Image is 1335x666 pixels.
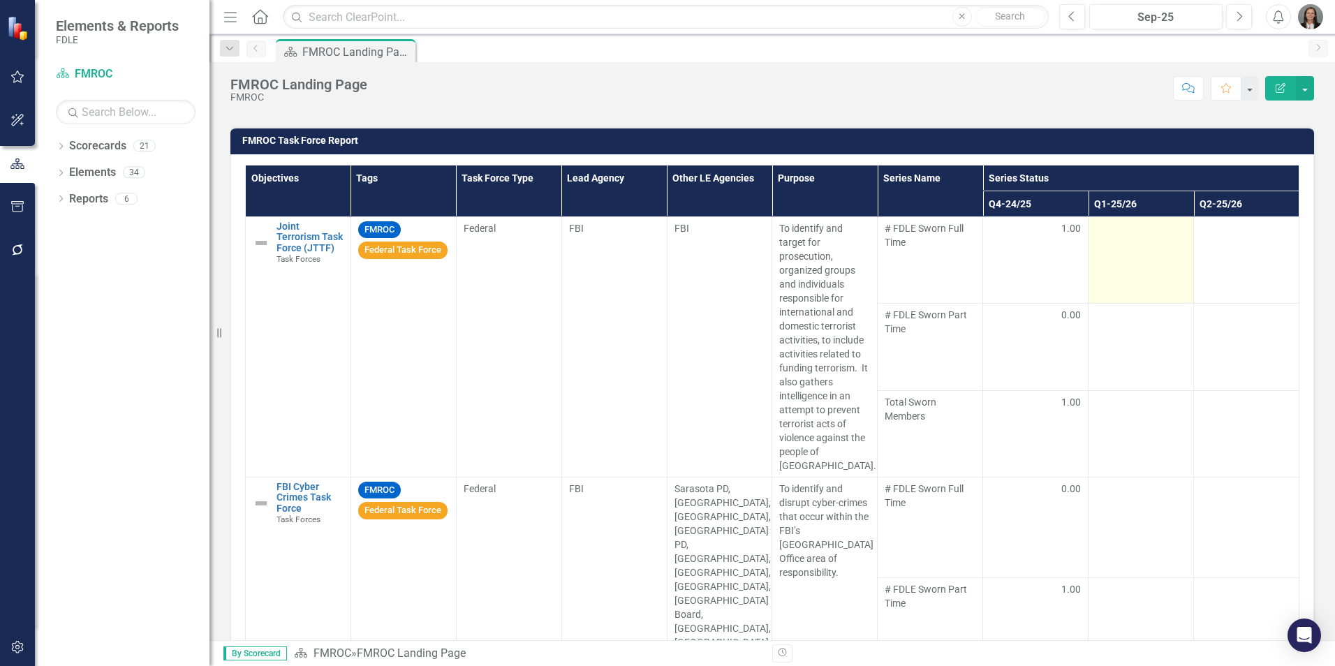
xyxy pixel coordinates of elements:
[983,477,1089,577] td: Double-Click to Edit
[56,17,179,34] span: Elements & Reports
[1061,395,1081,409] span: 1.00
[1061,221,1081,235] span: 1.00
[1298,4,1323,29] img: Barrett Espino
[69,138,126,154] a: Scorecards
[1089,4,1223,29] button: Sep-25
[464,223,496,234] span: Federal
[983,304,1089,390] td: Double-Click to Edit
[1194,216,1299,303] td: Double-Click to Edit
[358,221,401,239] span: FMROC
[1094,9,1218,26] div: Sep-25
[885,582,975,610] span: # FDLE Sworn Part Time
[230,92,367,103] div: FMROC
[302,43,412,61] div: FMROC Landing Page
[7,16,31,40] img: ClearPoint Strategy
[123,167,145,179] div: 34
[276,482,344,514] a: FBI Cyber Crimes Task Force
[69,191,108,207] a: Reports
[569,483,584,494] span: FBI
[230,77,367,92] div: FMROC Landing Page
[314,646,351,660] a: FMROC
[276,515,320,524] span: Task Forces
[674,221,765,235] p: FBI
[56,100,196,124] input: Search Below...
[1288,619,1321,652] div: Open Intercom Messenger
[779,483,873,578] span: To identify and disrupt cyber-crimes that occur within the FBI’s [GEOGRAPHIC_DATA] Office area of...
[1061,308,1081,322] span: 0.00
[885,482,975,510] span: # FDLE Sworn Full Time
[983,216,1089,303] td: Double-Click to Edit
[246,216,351,477] td: Double-Click to Edit Right Click for Context Menu
[56,34,179,45] small: FDLE
[294,646,762,662] div: »
[1194,304,1299,390] td: Double-Click to Edit
[253,235,270,251] img: Not Defined
[242,135,1307,146] h3: FMROC Task Force Report
[276,221,344,253] a: Joint Terrorism Task Force (JTTF)
[133,140,156,152] div: 21
[1089,477,1194,577] td: Double-Click to Edit
[358,482,401,499] span: FMROC
[358,242,448,259] span: Federal Task Force
[223,646,287,660] span: By Scorecard
[885,308,975,336] span: # FDLE Sworn Part Time
[464,483,496,494] span: Federal
[1061,582,1081,596] span: 1.00
[779,221,870,473] p: To identify and target for prosecution, organized groups and individuals responsible for internat...
[253,495,270,512] img: Not Defined
[975,7,1045,27] button: Search
[358,502,448,519] span: Federal Task Force
[1061,482,1081,496] span: 0.00
[569,223,584,234] span: FBI
[885,395,975,423] span: Total Sworn Members
[56,66,196,82] a: FMROC
[115,193,138,205] div: 6
[1194,477,1299,577] td: Double-Click to Edit
[885,221,975,249] span: # FDLE Sworn Full Time
[1089,216,1194,303] td: Double-Click to Edit
[357,646,466,660] div: FMROC Landing Page
[69,165,116,181] a: Elements
[283,5,1049,29] input: Search ClearPoint...
[1089,304,1194,390] td: Double-Click to Edit
[995,10,1025,22] span: Search
[276,254,320,264] span: Task Forces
